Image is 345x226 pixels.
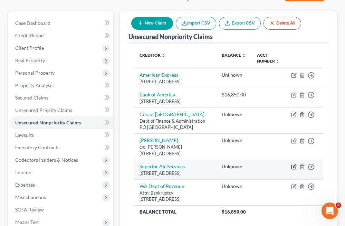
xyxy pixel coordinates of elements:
i: unfold_more [161,54,165,58]
span: Personal Property [15,70,55,76]
a: Case Dashboard [10,17,113,29]
div: Unsecured Nonpriority Claims [128,32,213,41]
a: WA Dept of Revenue [140,183,184,189]
button: New Claim [131,17,173,30]
a: SOFA Review [10,204,113,216]
button: Import CSV [176,17,216,30]
span: Means Test [15,219,39,225]
a: Superior Air Services [140,163,185,169]
span: SOFA Review [15,207,44,213]
i: unfold_more [276,59,280,64]
div: Unknown [222,72,246,78]
a: Bank of America [140,92,175,97]
span: Income [15,169,31,175]
a: Unsecured Priority Claims [10,104,113,116]
div: $16,850.00 [222,91,246,98]
a: [PERSON_NAME] [140,137,178,143]
a: Executory Contracts [10,141,113,154]
a: Credit Report [10,29,113,42]
a: Property Analysis [10,79,113,92]
span: Expenses [15,182,35,188]
a: Unsecured Nonpriority Claims [10,116,113,129]
span: Real Property [15,57,45,63]
span: Case Dashboard [15,20,50,26]
div: [STREET_ADDRESS] [140,170,211,177]
div: Attn: Bankruptcy [STREET_ADDRESS] [140,190,211,203]
div: Unknown [222,137,246,144]
span: Miscellaneous [15,194,46,200]
button: Delete All [263,17,301,30]
span: Credit Report [15,32,45,38]
a: Acct Number unfold_more [257,53,280,64]
a: City of [GEOGRAPHIC_DATA] [140,111,204,117]
div: c/o [PERSON_NAME] [STREET_ADDRESS] [140,144,211,157]
iframe: Intercom live chat [322,203,338,219]
a: Export CSV [219,17,261,30]
span: $16,850.00 [222,209,246,215]
div: Dept of Finance & Administration P.O [GEOGRAPHIC_DATA] [140,118,211,131]
span: Executory Contracts [15,144,59,150]
i: unfold_more [242,54,246,58]
span: 2 [336,203,341,208]
span: Client Profile [15,45,44,51]
a: Secured Claims [10,92,113,104]
div: Unknown [222,111,246,118]
div: [STREET_ADDRESS] [140,78,211,85]
span: Codebtors Insiders & Notices [15,157,78,163]
a: American Express [140,72,178,78]
a: Lawsuits [10,129,113,141]
span: Secured Claims [15,95,48,101]
span: Property Analysis [15,82,54,88]
div: [STREET_ADDRESS] [140,98,211,105]
span: Unsecured Nonpriority Claims [15,120,81,125]
span: Lawsuits [15,132,34,138]
th: Balance Total [134,206,216,218]
a: Balance unfold_more [222,53,246,58]
div: Unknown [222,163,246,170]
span: Unsecured Priority Claims [15,107,72,113]
a: Creditor unfold_more [140,53,165,58]
div: Unknown [222,183,246,190]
